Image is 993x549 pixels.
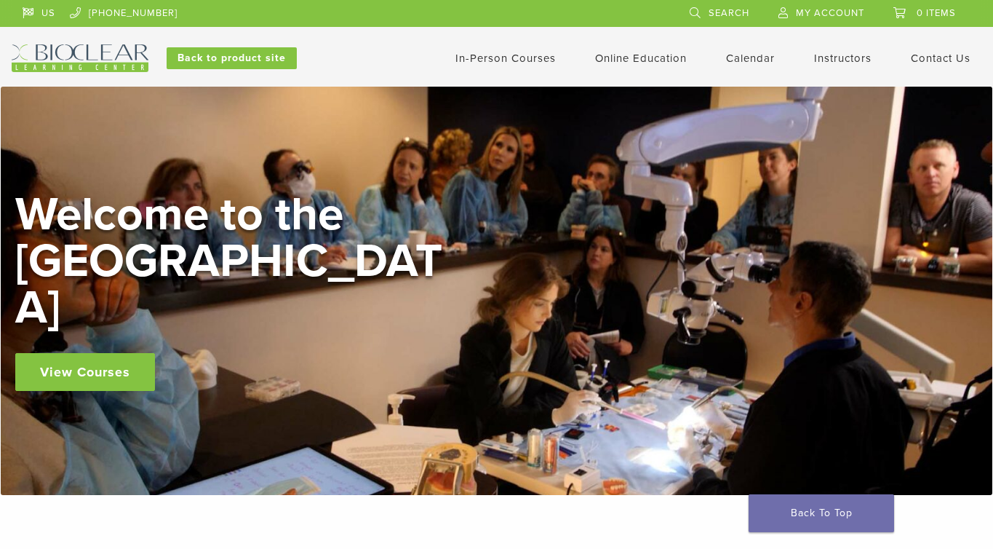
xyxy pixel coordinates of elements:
img: Bioclear [12,44,148,72]
a: In-Person Courses [455,52,556,65]
a: Instructors [814,52,872,65]
a: View Courses [15,353,155,391]
span: My Account [796,7,864,19]
a: Calendar [726,52,775,65]
a: Contact Us [911,52,970,65]
a: Online Education [595,52,687,65]
span: 0 items [917,7,956,19]
span: Search [709,7,749,19]
a: Back To Top [749,494,894,532]
h2: Welcome to the [GEOGRAPHIC_DATA] [15,191,452,331]
a: Back to product site [167,47,297,69]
